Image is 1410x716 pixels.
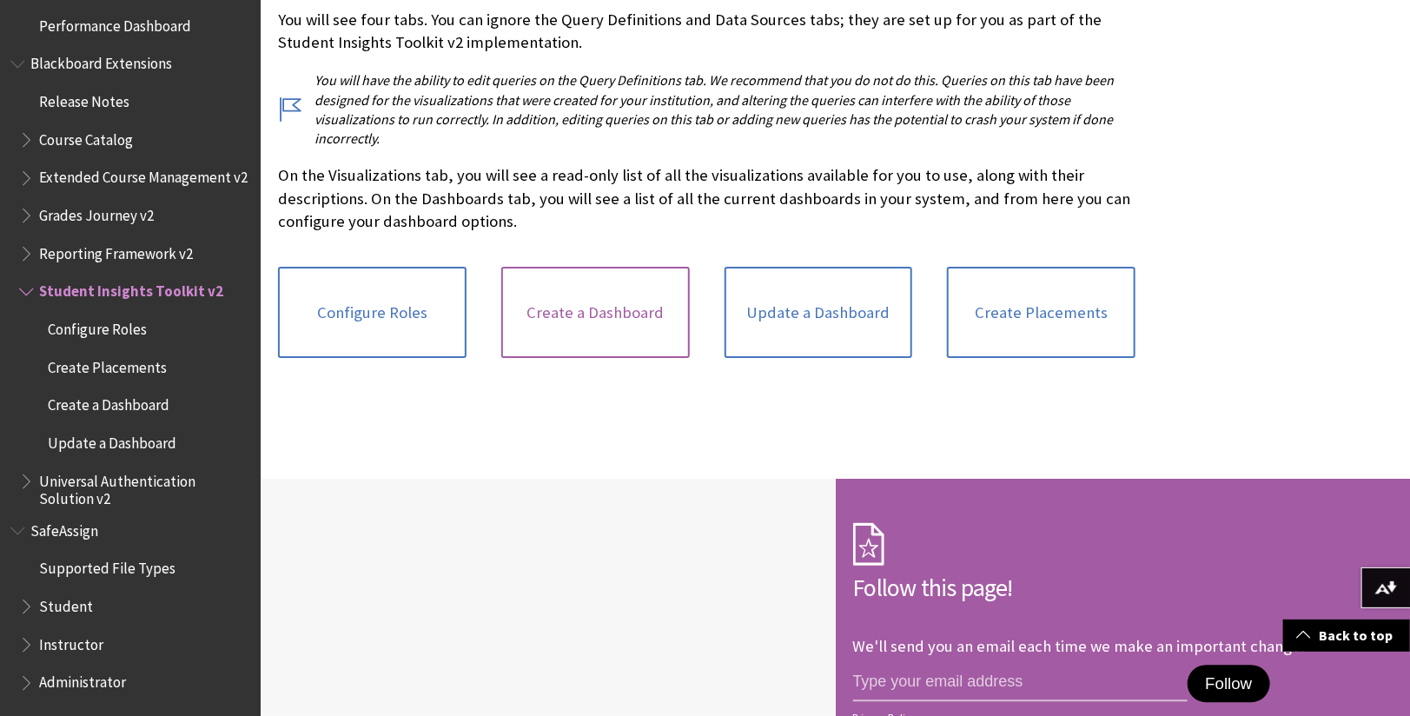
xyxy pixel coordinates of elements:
span: Grades Journey v2 [39,201,154,224]
nav: Book outline for Blackboard Extensions [10,50,250,507]
span: Update a Dashboard [48,428,176,452]
input: email address [853,665,1188,701]
button: Follow [1188,665,1269,703]
p: We'll send you an email each time we make an important change. [853,636,1305,656]
span: Supported File Types [39,554,175,578]
span: Create a Dashboard [48,391,169,414]
a: Configure Roles [278,267,467,359]
span: Course Catalog [39,125,133,149]
a: Back to top [1283,620,1410,652]
span: Release Notes [39,87,129,110]
span: SafeAssign [30,516,98,540]
span: Extended Course Management v2 [39,163,248,187]
span: Administrator [39,668,126,692]
span: Instructor [39,630,103,653]
span: Student [39,592,93,615]
span: Reporting Framework v2 [39,239,193,262]
a: Create Placements [947,267,1135,359]
span: Configure Roles [48,315,147,338]
a: Update a Dashboard [725,267,913,359]
span: Create Placements [48,353,167,376]
a: Create a Dashboard [501,267,690,359]
span: Universal Authentication Solution v2 [39,467,248,507]
img: Subscription Icon [853,522,884,566]
span: Performance Dashboard [39,11,191,35]
span: You will have the ability to edit queries on the Query Definitions tab. We recommend that you do ... [314,71,1114,147]
p: You will see four tabs. You can ignore the Query Definitions and Data Sources tabs; they are set ... [278,9,1135,54]
p: On the Visualizations tab, you will see a read-only list of all the visualizations available for ... [278,164,1135,233]
nav: Book outline for Blackboard SafeAssign [10,516,250,697]
h2: Follow this page! [853,569,1374,606]
span: Blackboard Extensions [30,50,172,73]
span: Student Insights Toolkit v2 [39,277,223,301]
